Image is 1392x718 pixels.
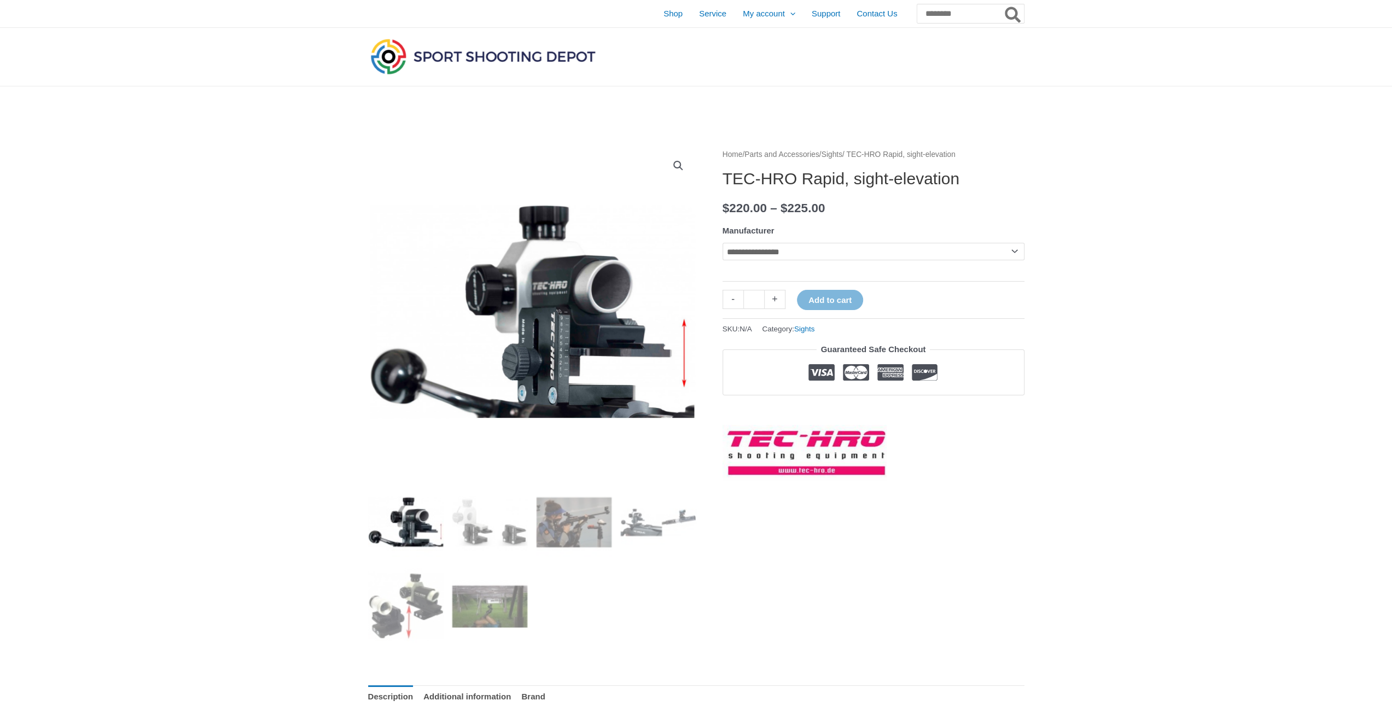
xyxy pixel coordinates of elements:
[723,425,887,481] a: TEC-HRO Shooting Equipment
[521,685,545,709] a: Brand
[770,201,777,215] span: –
[723,201,767,215] bdi: 220.00
[368,568,444,644] img: TEC-HRO Rapid, sight-elevation - Image 5
[739,325,752,333] span: N/A
[452,484,528,560] img: TEC-HRO Rapid, sight-elevation - Image 2
[723,150,743,159] a: Home
[822,150,842,159] a: Sights
[723,226,774,235] label: Manufacturer
[536,484,612,560] img: TEC-HRO Rapid, sight-elevation - Image 3
[817,342,930,357] legend: Guaranteed Safe Checkout
[781,201,825,215] bdi: 225.00
[797,290,863,310] button: Add to cart
[620,484,696,560] img: TEC-HRO Rapid, sight-elevation - Image 4
[781,201,788,215] span: $
[368,484,444,560] img: TEC-HRO Rapid
[723,404,1024,417] iframe: Customer reviews powered by Trustpilot
[723,201,730,215] span: $
[368,685,413,709] a: Description
[762,322,814,336] span: Category:
[723,322,752,336] span: SKU:
[794,325,815,333] a: Sights
[743,290,765,309] input: Product quantity
[723,169,1024,189] h1: TEC-HRO Rapid, sight-elevation
[765,290,785,309] a: +
[723,290,743,309] a: -
[423,685,511,709] a: Additional information
[452,568,528,644] img: TEC-HRO Rapid, sight-elevation - Image 6
[368,36,598,77] img: Sport Shooting Depot
[668,156,688,176] a: View full-screen image gallery
[1003,4,1024,23] button: Search
[723,148,1024,162] nav: Breadcrumb
[744,150,819,159] a: Parts and Accessories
